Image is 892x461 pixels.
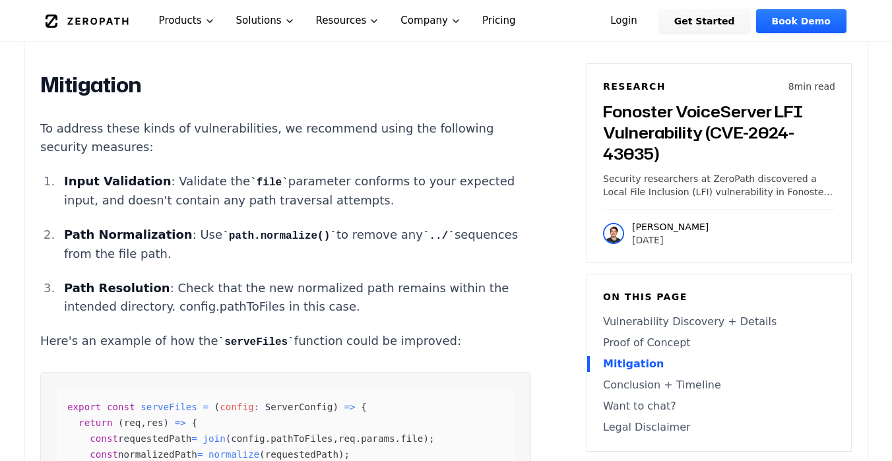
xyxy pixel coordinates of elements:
span: ( [118,417,124,428]
span: ) [338,449,344,460]
h3: Fonoster VoiceServer LFI Vulnerability (CVE-2024-43035) [603,101,835,164]
span: requestedPath [118,433,191,444]
p: : Check that the new normalized path remains within the intended directory. config.pathToFiles in... [64,279,531,316]
span: = [197,449,203,460]
span: serveFiles [141,402,197,412]
span: export [67,402,101,412]
span: . [395,433,401,444]
span: { [361,402,367,412]
span: ServerConfig [265,402,333,412]
span: = [203,402,208,412]
span: req [124,417,141,428]
span: file [400,433,423,444]
p: : Validate the parameter conforms to your expected input, and doesn't contain any path traversal ... [64,172,531,210]
a: Proof of Concept [603,335,835,351]
span: join [203,433,225,444]
span: ; [429,433,435,444]
span: return [79,417,112,428]
span: params [361,433,395,444]
a: Book Demo [756,9,846,33]
code: ../ [423,230,455,242]
span: ; [344,449,350,460]
span: ( [226,433,232,444]
span: , [141,417,146,428]
p: Here's an example of how the function could be improved: [40,332,531,351]
span: , [333,433,338,444]
code: file [250,177,288,189]
strong: Input Validation [64,174,172,188]
strong: Path Normalization [64,228,193,241]
p: [DATE] [632,233,709,247]
span: ( [259,449,265,460]
p: : Use to remove any sequences from the file path. [64,226,531,263]
p: Security researchers at ZeroPath discovered a Local File Inclusion (LFI) vulnerability in Fonoste... [603,172,835,199]
span: const [107,402,135,412]
h6: Research [603,80,666,93]
a: Vulnerability Discovery + Details [603,314,835,330]
span: => [175,417,186,428]
span: => [344,402,356,412]
a: Get Started [658,9,751,33]
p: 8 min read [788,80,835,93]
span: pathToFiles [271,433,333,444]
span: config [231,433,265,444]
h6: On this page [603,290,835,303]
span: { [191,417,197,428]
span: res [146,417,164,428]
span: : [254,402,260,412]
a: Login [594,9,653,33]
span: config [220,402,253,412]
span: . [265,433,271,444]
p: To address these kinds of vulnerabilities, we recommend using the following security measures: [40,119,531,156]
span: ) [333,402,338,412]
span: ) [164,417,170,428]
code: serveFiles [218,336,294,348]
a: Mitigation [603,356,835,372]
a: Want to chat? [603,398,835,414]
span: const [90,433,118,444]
span: ) [423,433,429,444]
span: requestedPath [265,449,338,460]
span: . [356,433,362,444]
span: req [338,433,356,444]
strong: Path Resolution [64,281,170,295]
span: = [191,433,197,444]
img: Nathan Hrncirik [603,223,624,244]
a: Conclusion + Timeline [603,377,835,393]
p: [PERSON_NAME] [632,220,709,233]
span: ( [214,402,220,412]
span: normalizedPath [118,449,197,460]
span: const [90,449,118,460]
h2: Mitigation [40,72,531,98]
code: path.normalize() [222,230,336,242]
span: normalize [208,449,259,460]
a: Legal Disclaimer [603,419,835,435]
